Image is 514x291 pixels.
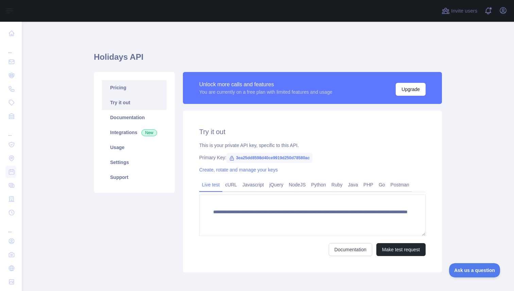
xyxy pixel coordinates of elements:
[102,125,167,140] a: Integrations New
[267,179,286,190] a: jQuery
[102,80,167,95] a: Pricing
[199,154,426,161] div: Primary Key:
[102,110,167,125] a: Documentation
[376,179,388,190] a: Go
[329,179,345,190] a: Ruby
[102,95,167,110] a: Try it out
[199,80,332,89] div: Unlock more calls and features
[5,41,16,54] div: ...
[5,124,16,137] div: ...
[94,52,442,68] h1: Holidays API
[308,179,329,190] a: Python
[5,220,16,234] div: ...
[440,5,479,16] button: Invite users
[388,179,412,190] a: Postman
[451,7,477,15] span: Invite users
[396,83,426,96] button: Upgrade
[222,179,240,190] a: cURL
[329,243,372,256] a: Documentation
[102,170,167,185] a: Support
[361,179,376,190] a: PHP
[199,167,278,172] a: Create, rotate and manage your keys
[199,89,332,95] div: You are currently on a free plan with limited features and usage
[199,179,222,190] a: Live test
[345,179,361,190] a: Java
[199,127,426,137] h2: Try it out
[376,243,426,256] button: Make test request
[141,129,157,136] span: New
[199,142,426,149] div: This is your private API key, specific to this API.
[102,140,167,155] a: Usage
[286,179,308,190] a: NodeJS
[102,155,167,170] a: Settings
[449,263,500,277] iframe: Toggle Customer Support
[226,153,312,163] span: 3ea25dd8598d40ce9919d250d78580ac
[240,179,267,190] a: Javascript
